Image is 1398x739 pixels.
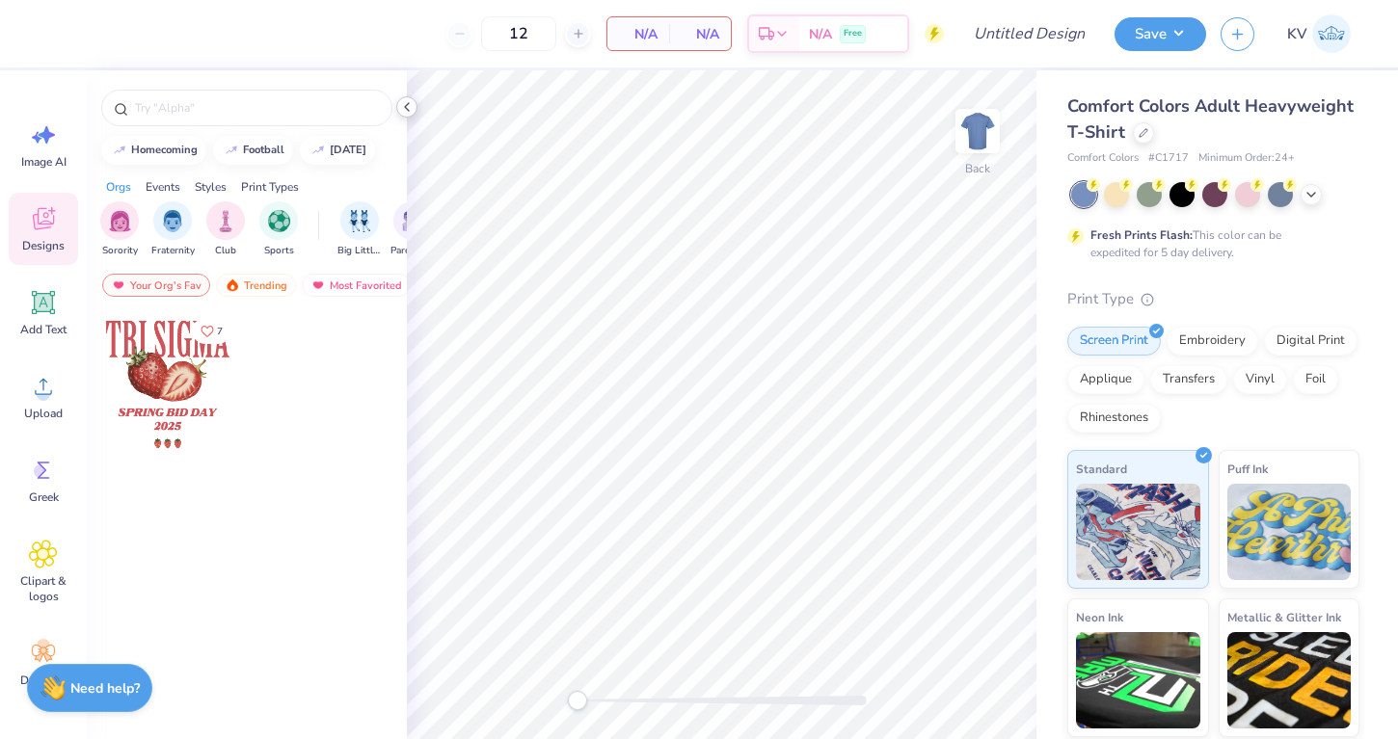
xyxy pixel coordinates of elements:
span: Club [215,244,236,258]
span: Neon Ink [1076,607,1123,627]
button: filter button [100,201,139,258]
strong: Fresh Prints Flash: [1090,227,1193,243]
input: Untitled Design [958,14,1100,53]
img: Back [958,112,997,150]
img: trend_line.gif [310,145,326,156]
div: Your Org's Fav [102,274,210,297]
div: Back [965,160,990,177]
img: Sorority Image [109,210,131,232]
span: Add Text [20,322,67,337]
img: trending.gif [225,278,240,292]
span: N/A [681,24,719,44]
input: Try "Alpha" [133,98,380,118]
img: Parent's Weekend Image [402,210,424,232]
span: Fraternity [151,244,195,258]
button: filter button [390,201,435,258]
span: 7 [217,327,223,336]
div: filter for Fraternity [151,201,195,258]
span: N/A [619,24,658,44]
button: filter button [337,201,382,258]
div: filter for Sports [259,201,298,258]
img: trend_line.gif [224,145,239,156]
div: Digital Print [1264,327,1358,356]
div: Foil [1293,365,1338,394]
div: Events [146,178,180,196]
strong: Need help? [70,679,140,698]
span: Designs [22,238,65,253]
div: Vinyl [1233,365,1287,394]
img: most_fav.gif [310,278,326,292]
button: Like [192,318,231,344]
div: halloween [330,145,366,155]
img: Metallic & Glitter Ink [1227,632,1352,728]
button: homecoming [101,136,206,165]
img: Sports Image [268,210,290,232]
span: Image AI [21,154,67,170]
img: Fraternity Image [162,210,183,232]
button: filter button [259,201,298,258]
span: Sorority [102,244,138,258]
span: Free [844,27,862,40]
div: filter for Club [206,201,245,258]
div: This color can be expedited for 5 day delivery. [1090,226,1328,261]
img: Standard [1076,484,1200,580]
div: homecoming [131,145,198,155]
img: Club Image [215,210,236,232]
button: filter button [151,201,195,258]
span: Big Little Reveal [337,244,382,258]
button: Save [1115,17,1206,51]
img: Big Little Reveal Image [349,210,370,232]
div: football [243,145,284,155]
div: filter for Parent's Weekend [390,201,435,258]
span: Metallic & Glitter Ink [1227,607,1341,627]
input: – – [481,16,556,51]
div: Embroidery [1167,327,1258,356]
img: Puff Ink [1227,484,1352,580]
button: [DATE] [300,136,375,165]
div: Most Favorited [302,274,411,297]
span: Comfort Colors [1067,150,1139,167]
span: Comfort Colors Adult Heavyweight T-Shirt [1067,94,1354,144]
div: filter for Big Little Reveal [337,201,382,258]
span: Decorate [20,673,67,688]
div: filter for Sorority [100,201,139,258]
span: Sports [264,244,294,258]
button: filter button [206,201,245,258]
div: Print Type [1067,288,1359,310]
span: Puff Ink [1227,459,1268,479]
span: Standard [1076,459,1127,479]
div: Trending [216,274,296,297]
div: Screen Print [1067,327,1161,356]
span: Upload [24,406,63,421]
span: Parent's Weekend [390,244,435,258]
div: Rhinestones [1067,404,1161,433]
img: most_fav.gif [111,278,126,292]
span: Greek [29,489,59,505]
div: Orgs [106,178,131,196]
img: Neon Ink [1076,632,1200,728]
span: Clipart & logos [12,573,75,604]
img: Kaylin Van Fleet [1312,14,1351,53]
button: football [213,136,293,165]
a: KV [1278,14,1359,53]
div: Accessibility label [568,691,587,710]
span: # C1717 [1148,150,1189,167]
img: trend_line.gif [112,145,127,156]
span: N/A [809,24,832,44]
span: Minimum Order: 24 + [1198,150,1295,167]
span: KV [1287,23,1307,45]
div: Print Types [241,178,299,196]
div: Styles [195,178,227,196]
div: Transfers [1150,365,1227,394]
div: Applique [1067,365,1144,394]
